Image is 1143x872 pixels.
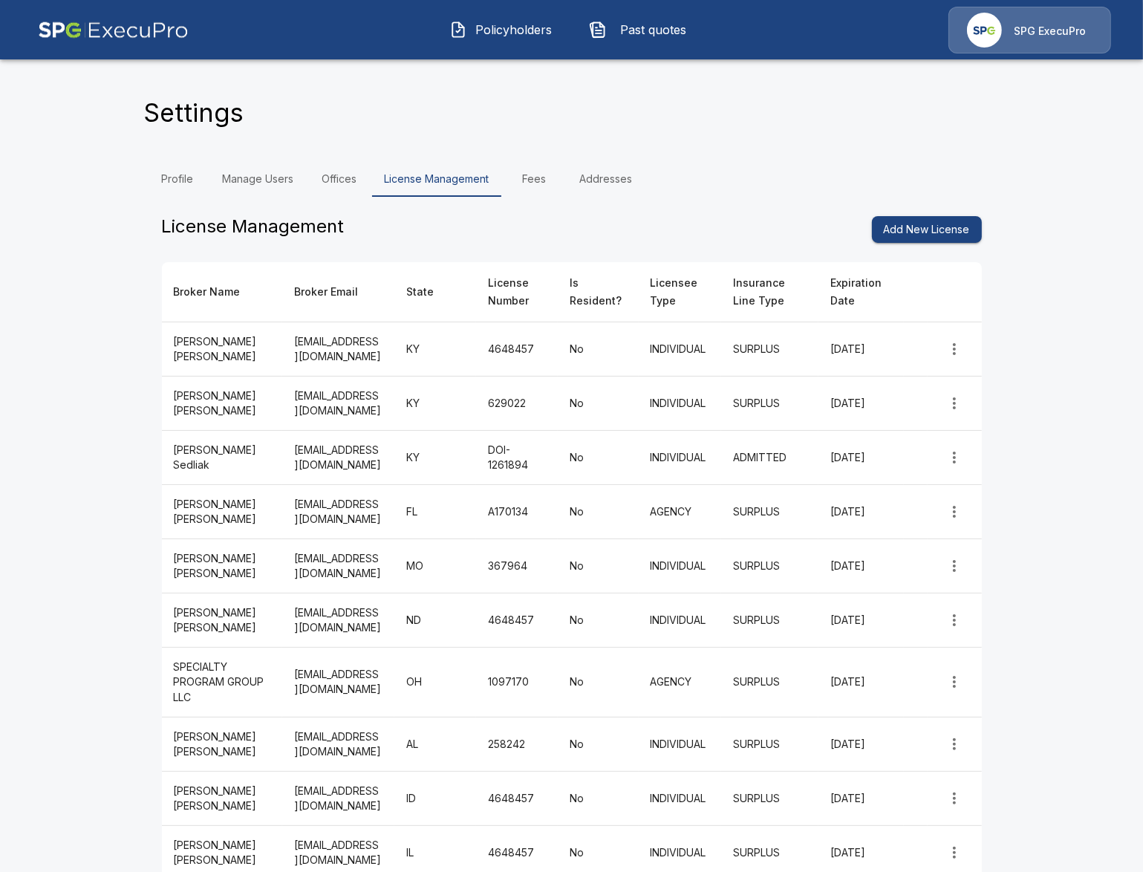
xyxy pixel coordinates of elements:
td: 629022 [476,377,558,431]
th: License Number [476,262,558,322]
td: INDIVIDUAL [639,322,721,377]
th: State [394,262,476,322]
td: [PERSON_NAME] [PERSON_NAME] [162,485,283,539]
td: [PERSON_NAME] [PERSON_NAME] [162,377,283,431]
td: AL [394,717,476,771]
td: ADMITTED [721,431,818,485]
img: Policyholders Icon [449,21,467,39]
td: SURPLUS [721,717,818,771]
td: SURPLUS [721,485,818,539]
td: [EMAIL_ADDRESS][DOMAIN_NAME] [282,539,394,593]
td: No [558,717,638,771]
td: [EMAIL_ADDRESS][DOMAIN_NAME] [282,377,394,431]
td: 4648457 [476,322,558,377]
td: ND [394,593,476,648]
button: more [940,667,969,697]
td: MO [394,539,476,593]
td: A170134 [476,485,558,539]
td: SURPLUS [721,648,818,717]
div: Settings Tabs [144,161,1000,197]
button: Past quotes IconPast quotes [578,10,706,49]
button: Add New License [872,216,982,244]
td: SURPLUS [721,771,818,825]
td: [PERSON_NAME] [PERSON_NAME] [162,539,283,593]
td: DOI-1261894 [476,431,558,485]
td: KY [394,377,476,431]
td: SURPLUS [721,322,818,377]
a: Profile [144,161,211,197]
a: License Management [373,161,501,197]
h5: License Management [162,215,345,238]
td: No [558,593,638,648]
td: [DATE] [818,322,905,377]
td: SPECIALTY PROGRAM GROUP LLC [162,648,283,717]
td: [EMAIL_ADDRESS][DOMAIN_NAME] [282,771,394,825]
td: KY [394,431,476,485]
a: Offices [306,161,373,197]
td: [DATE] [818,377,905,431]
th: Broker Name [162,262,283,322]
button: more [940,334,969,364]
td: [EMAIL_ADDRESS][DOMAIN_NAME] [282,431,394,485]
td: No [558,485,638,539]
td: [PERSON_NAME] Sedliak [162,431,283,485]
td: [EMAIL_ADDRESS][DOMAIN_NAME] [282,322,394,377]
td: INDIVIDUAL [639,431,721,485]
th: Expiration Date [818,262,905,322]
button: more [940,838,969,868]
img: AA Logo [38,7,189,53]
td: [PERSON_NAME] [PERSON_NAME] [162,322,283,377]
td: No [558,539,638,593]
td: INDIVIDUAL [639,377,721,431]
td: [EMAIL_ADDRESS][DOMAIN_NAME] [282,648,394,717]
button: more [940,784,969,813]
td: [PERSON_NAME] [PERSON_NAME] [162,771,283,825]
th: Broker Email [282,262,394,322]
td: [DATE] [818,648,905,717]
a: Manage Users [211,161,306,197]
button: Policyholders IconPolicyholders [438,10,566,49]
button: more [940,443,969,472]
td: [EMAIL_ADDRESS][DOMAIN_NAME] [282,717,394,771]
td: No [558,431,638,485]
span: Past quotes [613,21,694,39]
td: SURPLUS [721,539,818,593]
td: [DATE] [818,539,905,593]
td: AGENCY [639,648,721,717]
td: OH [394,648,476,717]
td: No [558,771,638,825]
span: Policyholders [473,21,555,39]
td: AGENCY [639,485,721,539]
td: [DATE] [818,771,905,825]
a: Agency IconSPG ExecuPro [948,7,1111,53]
td: 1097170 [476,648,558,717]
td: [DATE] [818,485,905,539]
td: [DATE] [818,431,905,485]
td: SURPLUS [721,377,818,431]
td: [PERSON_NAME] [PERSON_NAME] [162,717,283,771]
td: FL [394,485,476,539]
img: Past quotes Icon [589,21,607,39]
td: KY [394,322,476,377]
td: No [558,322,638,377]
td: INDIVIDUAL [639,771,721,825]
p: SPG ExecuPro [1014,24,1086,39]
td: [DATE] [818,717,905,771]
h4: Settings [144,97,244,128]
td: INDIVIDUAL [639,539,721,593]
th: Insurance Line Type [721,262,818,322]
img: Agency Icon [967,13,1002,48]
td: [EMAIL_ADDRESS][DOMAIN_NAME] [282,485,394,539]
a: Addresses [568,161,645,197]
th: Licensee Type [639,262,721,322]
td: SURPLUS [721,593,818,648]
td: INDIVIDUAL [639,717,721,771]
td: 367964 [476,539,558,593]
td: [PERSON_NAME] [PERSON_NAME] [162,593,283,648]
td: 258242 [476,717,558,771]
td: INDIVIDUAL [639,593,721,648]
td: No [558,648,638,717]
